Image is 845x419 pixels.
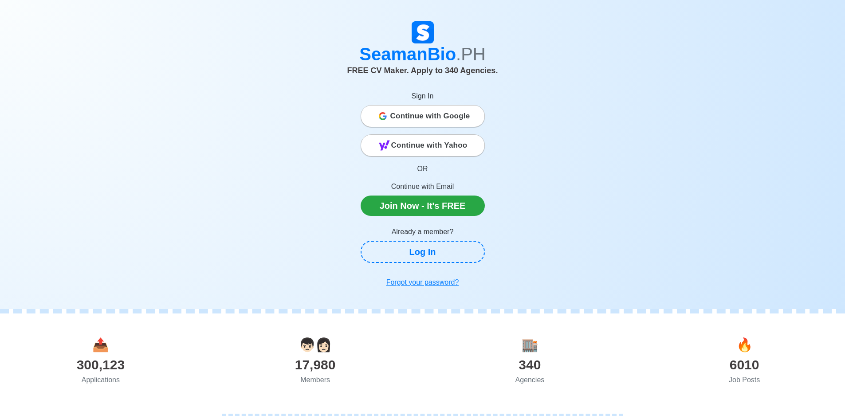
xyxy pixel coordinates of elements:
p: Continue with Email [361,181,485,192]
span: jobs [736,337,753,352]
p: Already a member? [361,227,485,237]
div: Agencies [423,375,637,385]
a: Forgot your password? [361,274,485,291]
a: Join Now - It's FREE [361,196,485,216]
button: Continue with Google [361,105,485,127]
span: .PH [456,44,486,64]
u: Forgot your password? [386,278,459,286]
p: Sign In [361,91,485,102]
p: OR [361,164,485,174]
div: 340 [423,355,637,375]
span: Continue with Google [390,107,470,125]
button: Continue with Yahoo [361,134,485,157]
div: 17,980 [208,355,423,375]
span: agencies [522,337,538,352]
a: Log In [361,241,485,263]
span: Continue with Yahoo [391,137,468,154]
span: users [299,337,332,352]
span: FREE CV Maker. Apply to 340 Agencies. [347,66,498,75]
h1: SeamanBio [177,43,669,65]
img: Logo [412,21,434,43]
span: applications [92,337,109,352]
div: Members [208,375,423,385]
